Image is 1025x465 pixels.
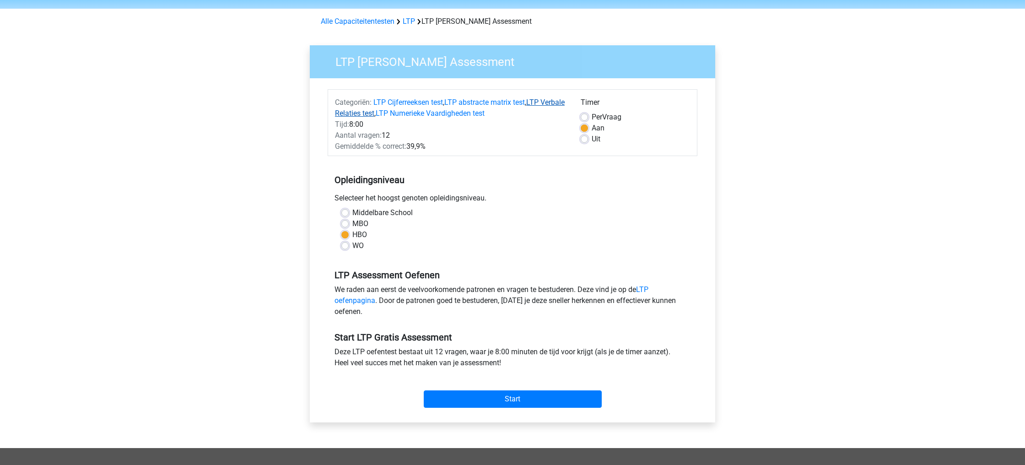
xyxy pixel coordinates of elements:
a: LTP Numerieke Vaardigheden test [376,109,485,118]
div: 39,9% [328,141,574,152]
h5: Start LTP Gratis Assessment [334,332,691,343]
label: MBO [352,218,368,229]
label: HBO [352,229,367,240]
div: Selecteer het hoogst genoten opleidingsniveau. [328,193,697,207]
div: 8:00 [328,119,574,130]
a: LTP abstracte matrix test [444,98,525,107]
div: 12 [328,130,574,141]
h5: LTP Assessment Oefenen [334,270,691,281]
span: Aantal vragen: [335,131,382,140]
span: Tijd: [335,120,349,129]
div: Timer [581,97,690,112]
input: Start [424,390,602,408]
a: LTP Cijferreeksen test [373,98,443,107]
label: Aan [592,123,604,134]
label: Uit [592,134,600,145]
label: Middelbare School [352,207,413,218]
div: We raden aan eerst de veelvoorkomende patronen en vragen te bestuderen. Deze vind je op de . Door... [328,284,697,321]
a: Alle Capaciteitentesten [321,17,394,26]
label: Vraag [592,112,621,123]
h3: LTP [PERSON_NAME] Assessment [324,51,708,69]
span: Per [592,113,602,121]
h5: Opleidingsniveau [334,171,691,189]
div: Deze LTP oefentest bestaat uit 12 vragen, waar je 8:00 minuten de tijd voor krijgt (als je de tim... [328,346,697,372]
div: LTP [PERSON_NAME] Assessment [317,16,708,27]
a: LTP [403,17,415,26]
div: , , , [328,97,574,119]
span: Categoriën: [335,98,372,107]
label: WO [352,240,364,251]
span: Gemiddelde % correct: [335,142,406,151]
